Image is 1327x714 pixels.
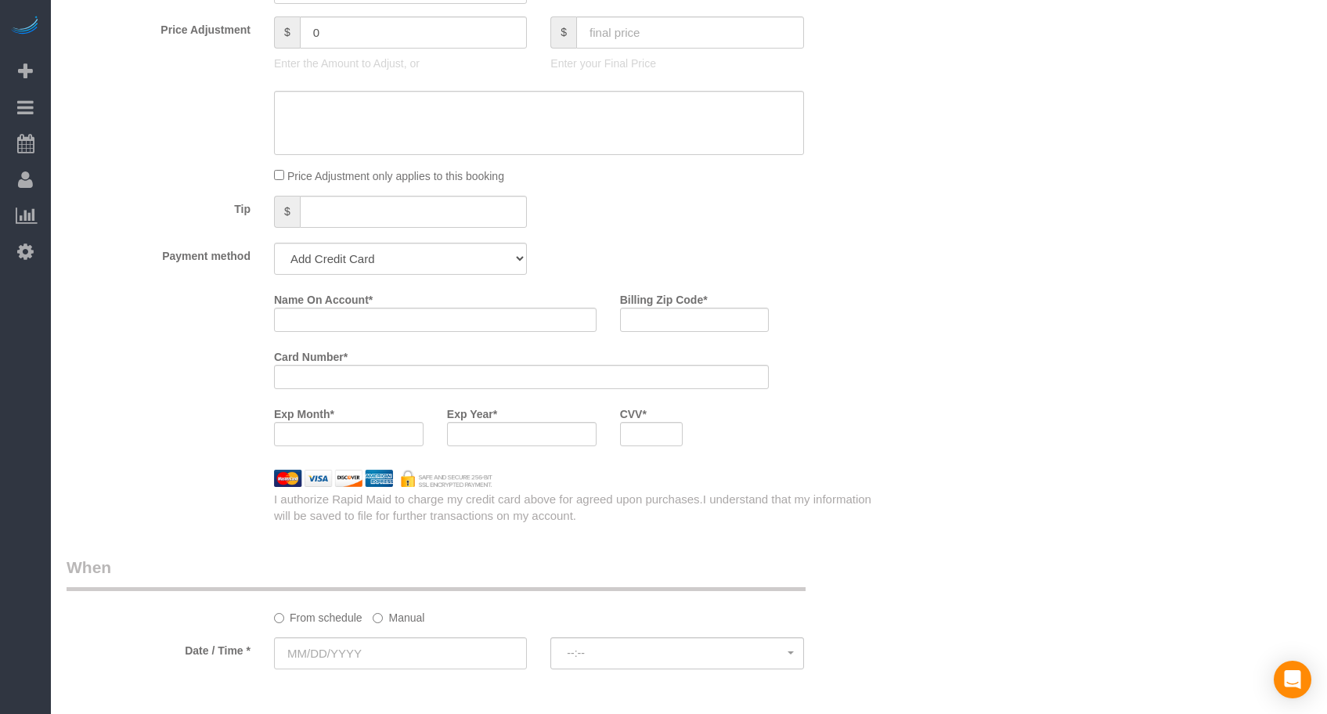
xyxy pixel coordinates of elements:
[550,16,576,49] span: $
[576,16,804,49] input: final price
[567,647,787,659] span: --:--
[620,287,708,308] label: Billing Zip Code
[274,287,373,308] label: Name On Account
[274,344,348,365] label: Card Number
[620,401,647,422] label: CVV
[9,16,41,38] img: Automaid Logo
[55,637,262,658] label: Date / Time *
[550,637,803,669] button: --:--
[274,401,334,422] label: Exp Month
[274,16,300,49] span: $
[274,196,300,228] span: $
[550,56,803,71] p: Enter your Final Price
[55,196,262,217] label: Tip
[274,613,284,623] input: From schedule
[55,16,262,38] label: Price Adjustment
[287,170,504,182] span: Price Adjustment only applies to this booking
[262,491,885,525] div: I authorize Rapid Maid to charge my credit card above for agreed upon purchases.
[373,613,383,623] input: Manual
[262,470,504,487] img: credit cards
[274,604,362,626] label: From schedule
[274,56,527,71] p: Enter the Amount to Adjust, or
[67,556,806,591] legend: When
[274,637,527,669] input: MM/DD/YYYY
[447,401,497,422] label: Exp Year
[373,604,424,626] label: Manual
[55,243,262,264] label: Payment method
[1274,661,1311,698] div: Open Intercom Messenger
